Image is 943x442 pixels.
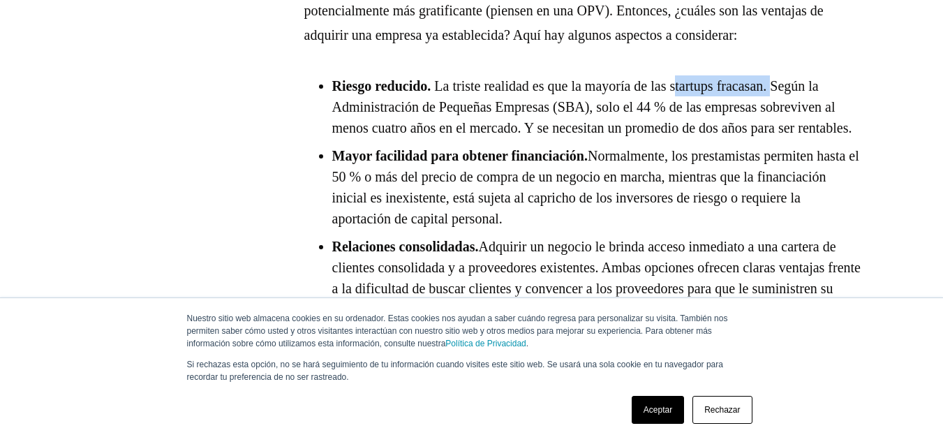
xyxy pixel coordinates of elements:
[187,360,723,382] font: Si rechazas esta opción, no se hará seguimiento de tu información cuando visites este sitio web. ...
[692,396,752,424] a: Rechazar
[644,405,672,415] font: Aceptar
[332,239,861,338] font: Adquirir un negocio le brinda acceso inmediato a una cartera de clientes consolidada y a proveedo...
[632,396,684,424] a: Aceptar
[332,148,859,226] font: Normalmente, los prestamistas permiten hasta el 50 % o más del precio de compra de un negocio en ...
[187,314,728,348] font: Nuestro sitio web almacena cookies en su ordenador. Estas cookies nos ayudan a saber cuándo regre...
[445,339,526,348] a: Política de Privacidad
[332,78,852,135] font: La triste realidad es que la mayoría de las startups fracasan. Según la Administración de Pequeña...
[332,239,479,254] font: Relaciones consolidadas.
[332,148,588,163] font: Mayor facilidad para obtener financiación.
[704,405,740,415] font: Rechazar
[332,78,431,94] font: Riesgo reducido.
[526,339,528,348] font: .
